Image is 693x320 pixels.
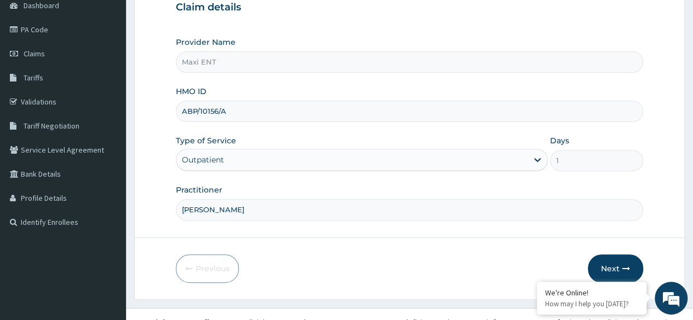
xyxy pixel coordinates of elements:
input: Enter Name [176,199,643,220]
label: Days [550,135,569,146]
span: Tariffs [24,73,43,83]
span: Claims [24,49,45,59]
span: Dashboard [24,1,59,10]
label: Provider Name [176,37,236,48]
textarea: Type your message and hit 'Enter' [5,208,209,246]
div: Chat with us now [57,61,184,75]
span: We're online! [64,92,151,203]
div: Outpatient [182,154,224,165]
span: Tariff Negotiation [24,121,79,131]
button: Previous [176,254,239,283]
img: d_794563401_company_1708531726252_794563401 [20,55,44,82]
label: HMO ID [176,86,207,97]
input: Enter HMO ID [176,101,643,122]
div: We're Online! [545,288,638,298]
label: Type of Service [176,135,236,146]
div: Minimize live chat window [180,5,206,32]
label: Practitioner [176,184,222,195]
h3: Claim details [176,2,643,14]
p: How may I help you today? [545,299,638,309]
button: Next [588,254,643,283]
